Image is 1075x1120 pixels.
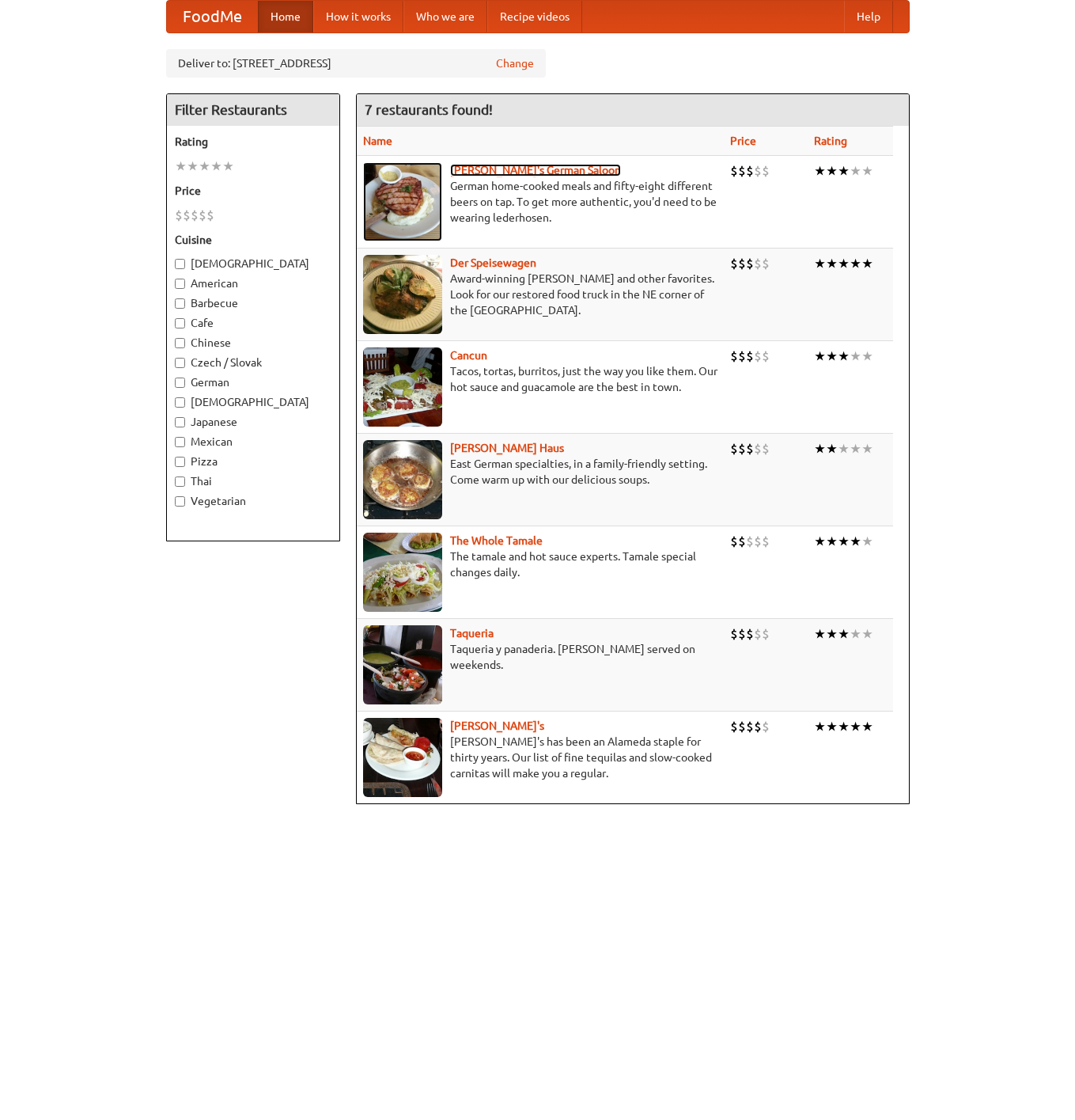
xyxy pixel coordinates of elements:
[814,718,826,735] li: ★
[175,298,185,309] input: Barbecue
[183,207,191,224] li: $
[762,533,770,550] li: $
[175,476,185,487] input: Thai
[762,162,770,180] li: $
[175,414,331,430] label: Japanese
[838,440,850,457] li: ★
[175,374,331,390] label: German
[814,533,826,550] li: ★
[826,625,838,643] li: ★
[746,718,754,735] li: $
[861,440,873,457] li: ★
[814,255,826,272] li: ★
[167,94,339,126] h4: Filter Restaurants
[762,625,770,643] li: $
[175,256,331,271] label: [DEMOGRAPHIC_DATA]
[746,533,754,550] li: $
[365,102,493,117] ng-pluralize: 7 restaurants found!
[175,134,331,150] h5: Rating
[175,275,331,291] label: American
[206,207,214,224] li: $
[730,440,738,457] li: $
[175,437,185,447] input: Mexican
[738,255,746,272] li: $
[450,719,544,732] a: [PERSON_NAME]'s
[187,158,199,175] li: ★
[738,162,746,180] li: $
[175,417,185,427] input: Japanese
[826,162,838,180] li: ★
[313,1,403,32] a: How it works
[450,256,536,269] a: Der Speisewagen
[861,533,873,550] li: ★
[826,440,838,457] li: ★
[450,627,494,640] a: Taqueria
[363,641,717,673] p: Taqueria y panaderia. [PERSON_NAME] served on weekends.
[199,158,210,175] li: ★
[175,473,331,489] label: Thai
[175,318,185,328] input: Cafe
[762,718,770,735] li: $
[826,718,838,735] li: ★
[762,255,770,272] li: $
[363,255,442,334] img: speisewagen.jpg
[175,259,185,269] input: [DEMOGRAPHIC_DATA]
[838,162,850,180] li: ★
[175,207,183,224] li: $
[838,625,850,643] li: ★
[166,49,546,78] div: Deliver to: [STREET_ADDRESS]
[746,255,754,272] li: $
[403,1,487,32] a: Who we are
[850,162,861,180] li: ★
[363,549,717,580] p: The tamale and hot sauce experts. Tamale special changes daily.
[850,718,861,735] li: ★
[746,440,754,457] li: $
[175,315,331,331] label: Cafe
[363,718,442,797] img: pedros.jpg
[191,207,199,224] li: $
[450,442,564,454] b: [PERSON_NAME] Haus
[175,183,331,199] h5: Price
[175,454,331,469] label: Pizza
[738,625,746,643] li: $
[175,378,185,388] input: German
[838,347,850,365] li: ★
[850,440,861,457] li: ★
[838,533,850,550] li: ★
[730,162,738,180] li: $
[826,255,838,272] li: ★
[850,255,861,272] li: ★
[496,55,534,71] a: Change
[210,158,222,175] li: ★
[814,135,847,147] a: Rating
[861,625,873,643] li: ★
[363,456,717,488] p: East German specialties, in a family-friendly setting. Come warm up with our delicious soups.
[450,534,543,547] b: The Whole Tamale
[730,533,738,550] li: $
[746,162,754,180] li: $
[838,718,850,735] li: ★
[814,347,826,365] li: ★
[258,1,313,32] a: Home
[175,496,185,507] input: Vegetarian
[175,338,185,348] input: Chinese
[363,347,442,427] img: cancun.jpg
[175,394,331,410] label: [DEMOGRAPHIC_DATA]
[844,1,893,32] a: Help
[861,718,873,735] li: ★
[730,625,738,643] li: $
[175,232,331,248] h5: Cuisine
[450,349,487,362] a: Cancun
[175,457,185,467] input: Pizza
[826,533,838,550] li: ★
[450,164,621,177] a: [PERSON_NAME]'s German Saloon
[175,493,331,509] label: Vegetarian
[199,207,206,224] li: $
[826,347,838,365] li: ★
[175,358,185,368] input: Czech / Slovak
[861,347,873,365] li: ★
